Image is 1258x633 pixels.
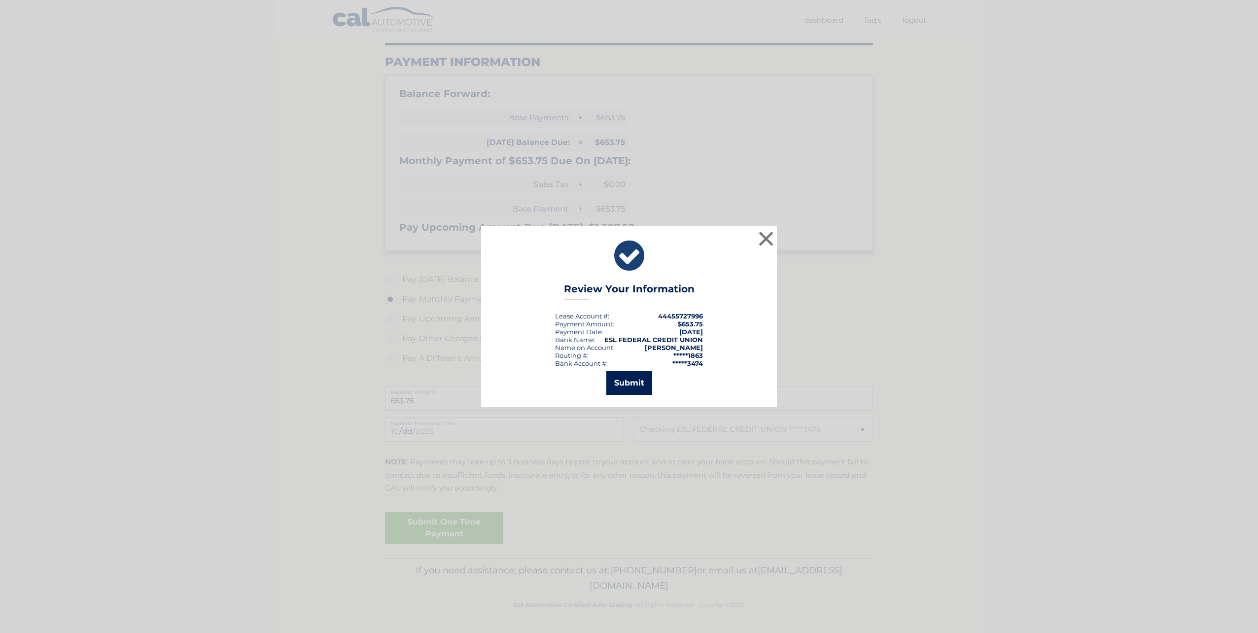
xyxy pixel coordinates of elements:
h3: Review Your Information [564,283,695,300]
button: × [756,229,776,248]
div: : [555,328,603,336]
span: $653.75 [678,320,703,328]
div: Payment Amount: [555,320,614,328]
div: Lease Account #: [555,312,609,320]
strong: ESL FEDERAL CREDIT UNION [604,336,703,344]
div: Routing #: [555,352,589,359]
strong: 44455727996 [658,312,703,320]
strong: [PERSON_NAME] [645,344,703,352]
div: Name on Account: [555,344,615,352]
span: [DATE] [679,328,703,336]
div: Bank Name: [555,336,595,344]
div: Bank Account #: [555,359,608,367]
span: Payment Date [555,328,602,336]
button: Submit [606,371,652,395]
